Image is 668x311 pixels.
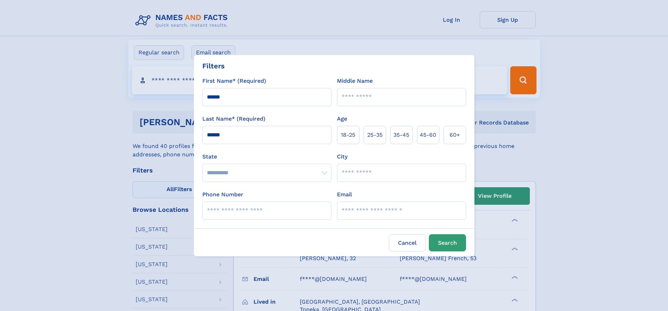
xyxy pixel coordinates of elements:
[202,153,331,161] label: State
[337,77,373,85] label: Middle Name
[389,234,426,251] label: Cancel
[393,131,409,139] span: 35‑45
[367,131,383,139] span: 25‑35
[202,115,265,123] label: Last Name* (Required)
[202,190,243,199] label: Phone Number
[202,77,266,85] label: First Name* (Required)
[337,153,348,161] label: City
[337,190,352,199] label: Email
[450,131,460,139] span: 60+
[341,131,355,139] span: 18‑25
[420,131,436,139] span: 45‑60
[337,115,347,123] label: Age
[429,234,466,251] button: Search
[202,61,225,71] div: Filters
